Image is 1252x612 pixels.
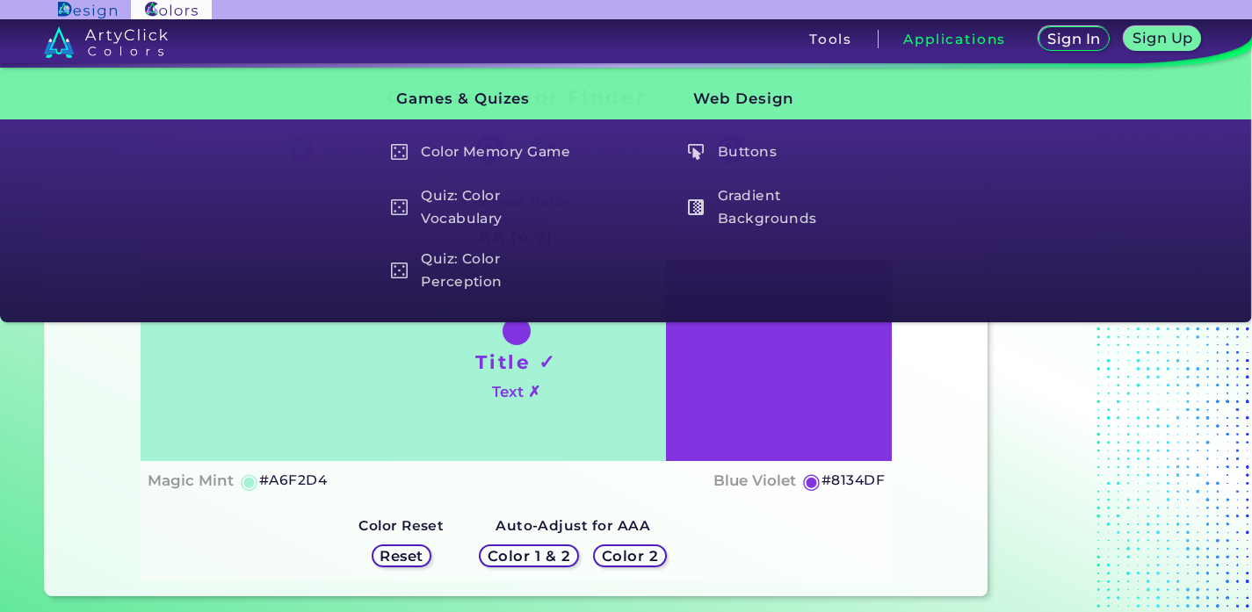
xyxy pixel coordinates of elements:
strong: Color Reset [358,517,444,534]
h5: ◉ [802,471,821,492]
h5: Gradient Backgrounds [679,183,884,233]
a: Sign Up [1128,28,1198,50]
h4: Magic Mint [148,468,234,493]
h5: #A6F2D4 [259,469,327,492]
h3: Games & Quizes [367,77,589,121]
iframe: Advertisement [995,80,1214,603]
h5: Color Memory Game [382,135,587,169]
img: icon_game_white.svg [391,144,408,161]
h5: Buttons [679,135,884,169]
img: icon_gradient_white.svg [688,199,705,216]
a: Quiz: Color Perception [381,246,589,296]
img: icon_click_button_white.svg [688,144,705,161]
img: icon_game_white.svg [391,263,408,279]
img: ArtyClick Design logo [58,2,117,18]
h1: Title ✓ [475,349,556,375]
img: icon_game_white.svg [391,199,408,216]
h5: Color 1 & 2 [492,550,567,563]
h5: Quiz: Color Vocabulary [382,183,587,233]
h5: ◉ [240,471,259,492]
h3: Applications [903,32,1006,46]
h5: Reset [381,550,421,563]
h5: Quiz: Color Perception [382,246,587,296]
a: Gradient Backgrounds [677,183,885,233]
strong: Auto-Adjust for AAA [496,517,650,534]
a: Sign In [1042,28,1107,50]
h4: Blue Violet [713,468,796,493]
h3: Web Design [663,77,885,121]
a: Buttons [677,135,885,169]
a: Color Memory Game [381,135,589,169]
h3: Tools [809,32,852,46]
a: Quiz: Color Vocabulary [381,183,589,233]
h5: Color 2 [604,550,655,563]
h4: Text ✗ [492,379,540,405]
img: logo_artyclick_colors_white.svg [44,26,168,58]
h5: #8134DF [821,469,885,492]
h5: Sign In [1050,32,1098,46]
h5: Sign Up [1135,32,1190,45]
